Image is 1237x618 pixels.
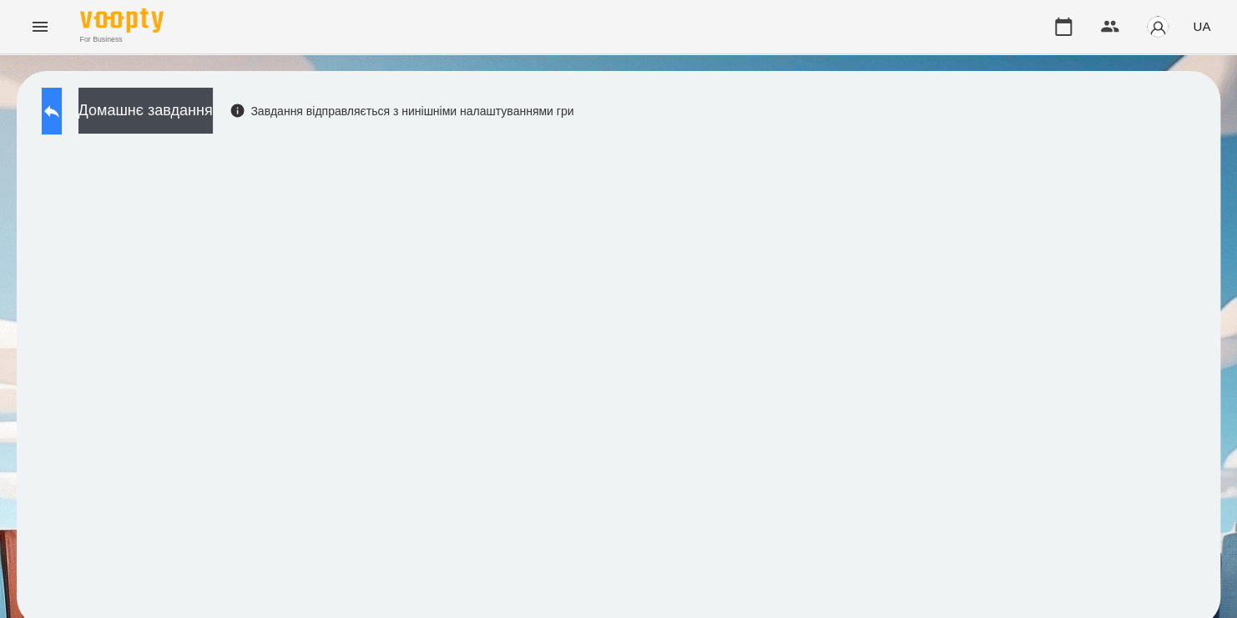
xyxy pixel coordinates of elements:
button: UA [1186,11,1217,42]
span: For Business [80,34,164,45]
button: Menu [20,7,60,47]
img: avatar_s.png [1146,15,1169,38]
button: Домашнє завдання [78,88,213,134]
div: Завдання відправляється з нинішніми налаштуваннями гри [230,103,574,119]
span: UA [1193,18,1210,35]
img: Voopty Logo [80,8,164,33]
